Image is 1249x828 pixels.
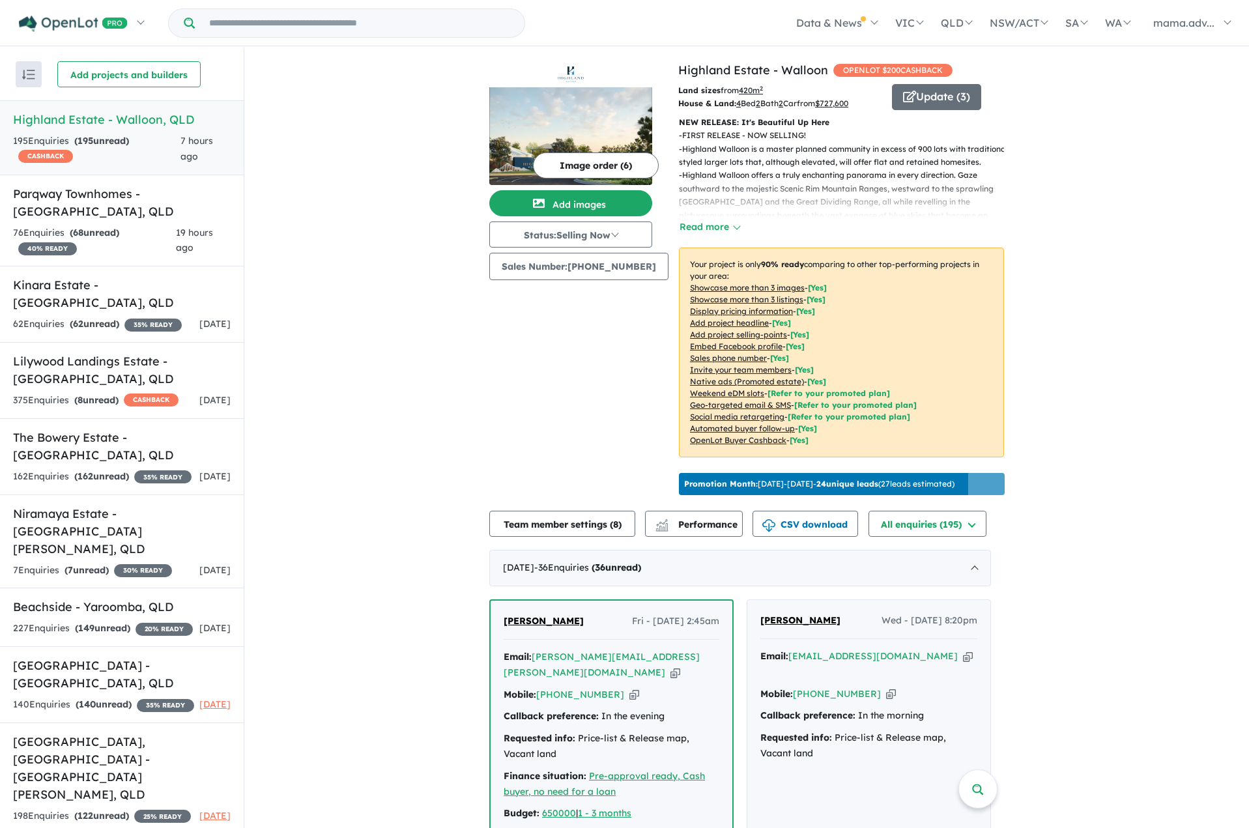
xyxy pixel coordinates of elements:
[504,709,719,724] div: In the evening
[489,511,635,537] button: Team member settings (8)
[504,770,586,782] strong: Finance situation:
[73,318,83,330] span: 62
[1153,16,1214,29] span: mama.adv...
[760,614,840,626] span: [PERSON_NAME]
[690,377,804,386] u: Native ads (Promoted estate)
[504,731,719,762] div: Price-list & Release map, Vacant land
[78,810,93,821] span: 122
[816,479,878,489] b: 24 unique leads
[74,135,129,147] strong: ( unread)
[690,341,782,351] u: Embed Facebook profile
[504,614,584,629] a: [PERSON_NAME]
[690,318,769,328] u: Add project headline
[74,394,119,406] strong: ( unread)
[22,70,35,79] img: sort.svg
[504,710,599,722] strong: Callback preference:
[679,143,1014,169] p: - Highland Walloon is a master planned community in excess of 900 lots with traditional-styled la...
[68,564,73,576] span: 7
[199,810,231,821] span: [DATE]
[678,98,736,108] b: House & Land:
[13,352,231,388] h5: Lilywood Landings Estate - [GEOGRAPHIC_DATA] , QLD
[760,650,788,662] strong: Email:
[690,412,784,421] u: Social media retargeting
[690,353,767,363] u: Sales phone number
[542,807,576,819] u: 650000
[76,698,132,710] strong: ( unread)
[807,294,825,304] span: [ Yes ]
[886,687,896,701] button: Copy
[794,400,917,410] span: [Refer to your promoted plan]
[690,423,795,433] u: Automated buyer follow-up
[833,64,953,77] span: OPENLOT $ 200 CASHBACK
[678,63,828,78] a: Highland Estate - Walloon
[739,85,763,95] u: 420 m
[657,519,738,530] span: Performance
[760,730,977,762] div: Price-list & Release map, Vacant land
[504,651,700,678] a: [PERSON_NAME][EMAIL_ADDRESS][PERSON_NAME][DOMAIN_NAME]
[760,732,832,743] strong: Requested info:
[504,806,719,821] div: |
[772,318,791,328] span: [ Yes ]
[690,365,792,375] u: Invite your team members
[74,470,129,482] strong: ( unread)
[670,666,680,679] button: Copy
[504,807,539,819] strong: Budget:
[678,97,882,110] p: Bed Bath Car from
[13,276,231,311] h5: Kinara Estate - [GEOGRAPHIC_DATA] , QLD
[795,365,814,375] span: [ Yes ]
[199,622,231,634] span: [DATE]
[13,134,180,165] div: 195 Enquir ies
[13,657,231,692] h5: [GEOGRAPHIC_DATA] - [GEOGRAPHIC_DATA] , QLD
[592,562,641,573] strong: ( unread)
[489,550,991,586] div: [DATE]
[13,317,182,332] div: 62 Enquir ies
[632,614,719,629] span: Fri - [DATE] 2:45am
[690,306,793,316] u: Display pricing information
[78,470,93,482] span: 162
[656,519,668,526] img: line-chart.svg
[629,688,639,702] button: Copy
[199,698,231,710] span: [DATE]
[495,66,647,82] img: Highland Estate - Walloon Logo
[504,770,705,797] a: Pre-approval ready, Cash buyer, no need for a loan
[13,598,231,616] h5: Beachside - Yaroomba , QLD
[690,400,791,410] u: Geo-targeted email & SMS
[134,470,192,483] span: 35 % READY
[13,429,231,464] h5: The Bowery Estate - [GEOGRAPHIC_DATA] , QLD
[13,111,231,128] h5: Highland Estate - Walloon , QLD
[65,564,109,576] strong: ( unread)
[137,699,194,712] span: 35 % READY
[679,220,740,235] button: Read more
[796,306,815,316] span: [ Yes ]
[762,519,775,532] img: download icon
[770,353,789,363] span: [ Yes ]
[13,225,176,257] div: 76 Enquir ies
[489,61,652,185] a: Highland Estate - Walloon LogoHighland Estate - Walloon
[768,388,890,398] span: [Refer to your promoted plan]
[489,221,652,248] button: Status:Selling Now
[760,613,840,629] a: [PERSON_NAME]
[180,135,213,162] span: 7 hours ago
[645,511,743,537] button: Performance
[756,98,760,108] u: 2
[504,615,584,627] span: [PERSON_NAME]
[790,330,809,339] span: [ Yes ]
[78,394,83,406] span: 8
[136,623,193,636] span: 20 % READY
[690,283,805,293] u: Showcase more than 3 images
[690,294,803,304] u: Showcase more than 3 listings
[779,98,783,108] u: 2
[679,116,1004,129] p: NEW RELEASE: It's Beautiful Up Here
[13,393,179,408] div: 375 Enquir ies
[760,708,977,724] div: In the morning
[79,698,96,710] span: 140
[199,394,231,406] span: [DATE]
[489,87,652,185] img: Highland Estate - Walloon
[678,84,882,97] p: from
[655,523,668,532] img: bar-chart.svg
[761,259,804,269] b: 90 % ready
[504,689,536,700] strong: Mobile:
[793,688,881,700] a: [PHONE_NUMBER]
[882,613,977,629] span: Wed - [DATE] 8:20pm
